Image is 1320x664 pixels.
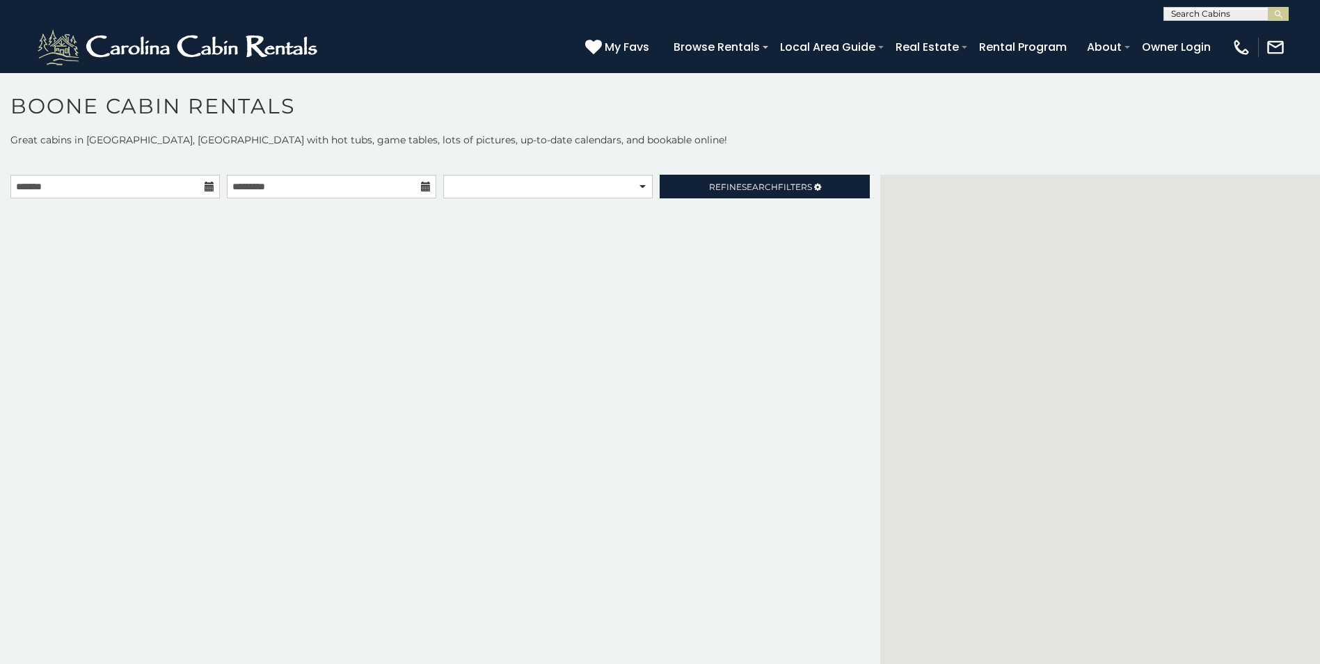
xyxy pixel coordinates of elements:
[742,182,778,192] span: Search
[660,175,869,198] a: RefineSearchFilters
[709,182,812,192] span: Refine Filters
[773,35,882,59] a: Local Area Guide
[1266,38,1285,57] img: mail-regular-white.png
[1135,35,1218,59] a: Owner Login
[889,35,966,59] a: Real Estate
[585,38,653,56] a: My Favs
[605,38,649,56] span: My Favs
[1080,35,1129,59] a: About
[667,35,767,59] a: Browse Rentals
[1232,38,1251,57] img: phone-regular-white.png
[35,26,324,68] img: White-1-2.png
[972,35,1074,59] a: Rental Program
